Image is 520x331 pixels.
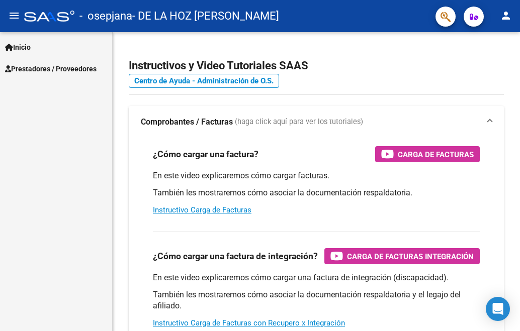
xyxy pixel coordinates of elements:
span: - DE LA HOZ [PERSON_NAME] [132,5,279,27]
h2: Instructivos y Video Tutoriales SAAS [129,56,504,75]
span: (haga click aquí para ver los tutoriales) [235,117,363,128]
a: Instructivo Carga de Facturas con Recupero x Integración [153,318,345,327]
h3: ¿Cómo cargar una factura? [153,147,258,161]
strong: Comprobantes / Facturas [141,117,233,128]
button: Carga de Facturas [375,146,480,162]
p: También les mostraremos cómo asociar la documentación respaldatoria. [153,187,480,198]
a: Instructivo Carga de Facturas [153,205,251,214]
mat-expansion-panel-header: Comprobantes / Facturas (haga click aquí para ver los tutoriales) [129,106,504,138]
span: Carga de Facturas Integración [347,250,474,263]
span: Prestadores / Proveedores [5,63,97,74]
a: Centro de Ayuda - Administración de O.S. [129,74,279,88]
span: Inicio [5,42,31,53]
h3: ¿Cómo cargar una factura de integración? [153,249,318,263]
button: Carga de Facturas Integración [324,248,480,264]
p: En este video explicaremos cómo cargar una factura de integración (discapacidad). [153,272,480,283]
mat-icon: person [500,10,512,22]
mat-icon: menu [8,10,20,22]
span: - osepjana [79,5,132,27]
span: Carga de Facturas [398,148,474,161]
p: También les mostraremos cómo asociar la documentación respaldatoria y el legajo del afiliado. [153,289,480,311]
p: En este video explicaremos cómo cargar facturas. [153,170,480,181]
div: Open Intercom Messenger [486,297,510,321]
